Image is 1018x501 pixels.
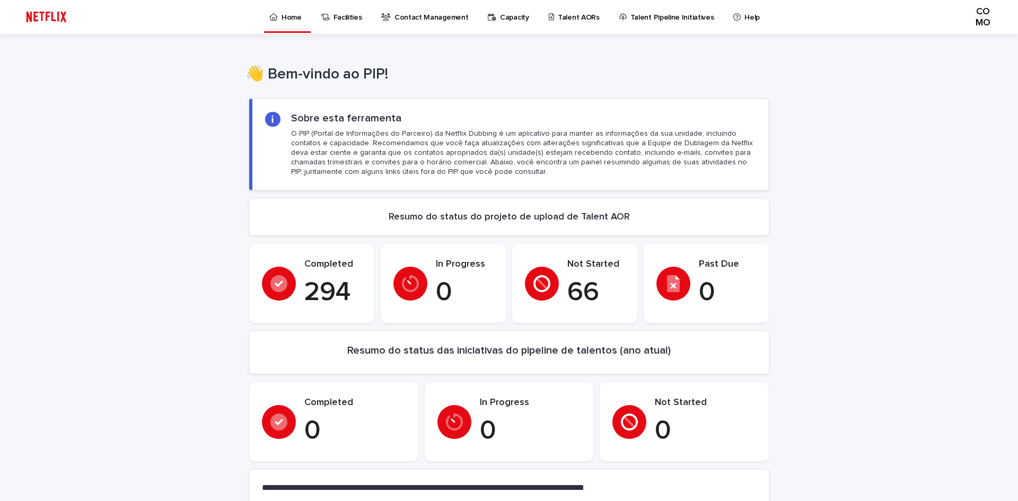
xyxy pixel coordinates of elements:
p: Completed [304,397,406,409]
p: In Progress [480,397,581,409]
img: ifQbXi3ZQGMSEF7WDB7W [21,6,72,28]
p: 0 [655,415,756,447]
p: Not Started [567,259,625,270]
p: 294 [304,277,362,309]
p: Completed [304,259,362,270]
p: 66 [567,277,625,309]
font: COMO [976,7,990,28]
font: 👋 Bem-vindo ao PIP! [245,67,388,82]
p: 0 [699,277,756,309]
font: Resumo do status das iniciativas do pipeline de talentos (ano atual) [347,345,671,356]
p: 0 [304,415,406,447]
p: Past Due [699,259,756,270]
p: In Progress [436,259,493,270]
font: Resumo do status do projeto de upload de Talent AOR [389,212,630,222]
p: 0 [436,277,493,309]
font: O PIP (Portal de Informações do Parceiro) da Netflix Dubbing é um aplicativo para manter as infor... [291,130,753,176]
p: Not Started [655,397,756,409]
p: 0 [480,415,581,447]
font: Sobre esta ferramenta [291,113,401,124]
